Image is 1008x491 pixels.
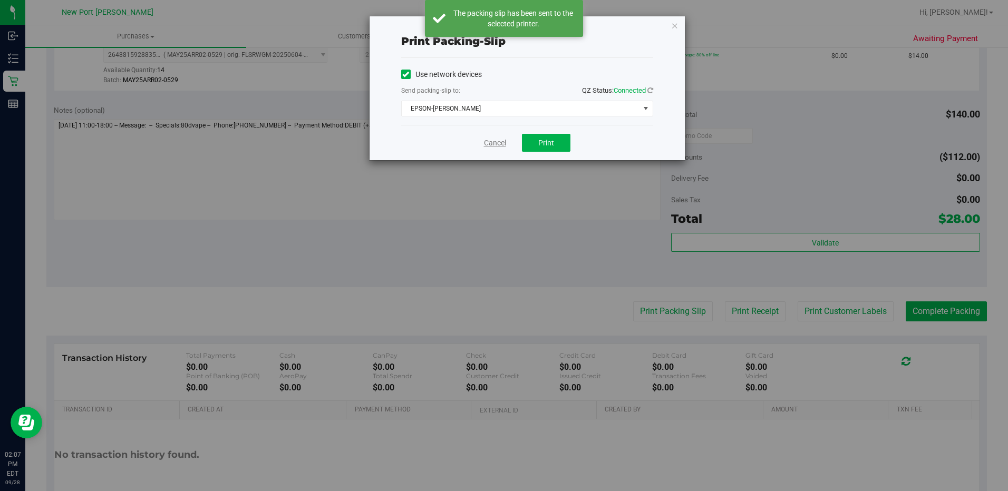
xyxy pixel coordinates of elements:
[402,101,639,116] span: EPSON-[PERSON_NAME]
[11,407,42,438] iframe: Resource center
[401,35,506,47] span: Print packing-slip
[614,86,646,94] span: Connected
[639,101,652,116] span: select
[484,138,506,149] a: Cancel
[538,139,554,147] span: Print
[401,86,460,95] label: Send packing-slip to:
[401,69,482,80] label: Use network devices
[451,8,575,29] div: The packing slip has been sent to the selected printer.
[522,134,570,152] button: Print
[582,86,653,94] span: QZ Status:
